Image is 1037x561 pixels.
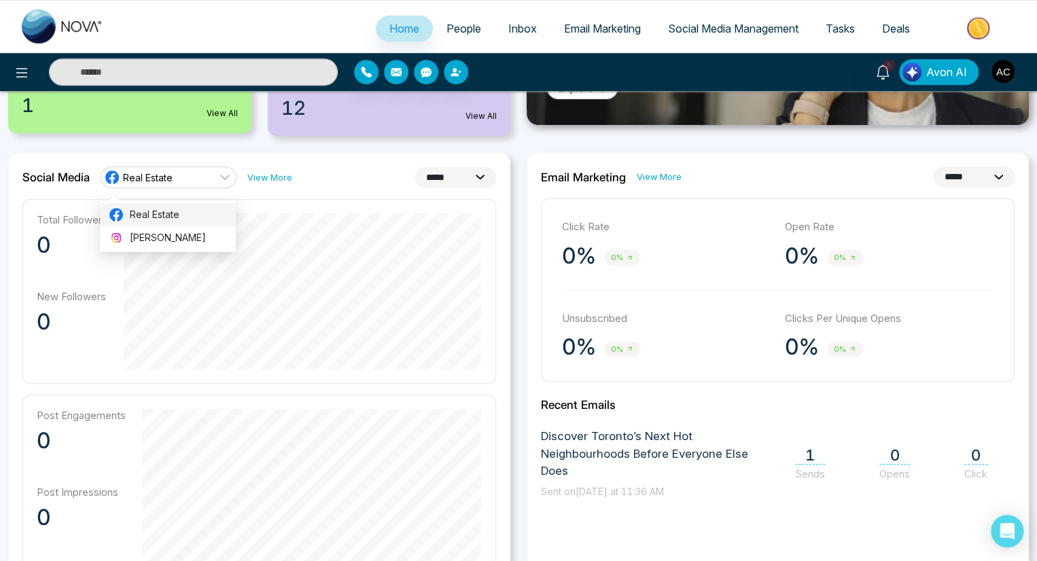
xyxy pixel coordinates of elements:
[433,16,495,41] a: People
[964,467,987,480] span: Click
[541,486,664,497] span: Sent on [DATE] at 11:36 AM
[281,94,306,122] span: 12
[930,13,1029,43] img: Market-place.gif
[37,409,126,422] p: Post Engagements
[883,59,895,71] span: 5
[37,486,126,499] p: Post Impressions
[508,22,537,35] span: Inbox
[812,16,868,41] a: Tasks
[550,16,654,41] a: Email Marketing
[882,22,910,35] span: Deals
[541,170,626,184] h2: Email Marketing
[562,242,596,270] p: 0%
[123,171,173,184] span: Real Estate
[879,446,910,465] span: 0
[991,60,1015,83] img: User Avatar
[37,232,107,259] p: 0
[446,22,481,35] span: People
[37,213,107,226] p: Total Followers
[465,110,497,122] a: View All
[562,311,771,327] p: Unsubscribed
[785,311,994,327] p: Clicks Per Unique Opens
[785,242,819,270] p: 0%
[991,515,1023,547] div: Open Intercom Messenger
[902,62,921,82] img: Lead Flow
[827,250,863,266] span: 0%
[22,10,103,43] img: Nova CRM Logo
[964,446,987,465] span: 0
[22,91,34,120] span: 1
[668,22,798,35] span: Social Media Management
[926,64,967,80] span: Avon AI
[541,428,775,480] span: Discover Toronto’s Next Hot Neighbourhoods Before Everyone Else Does
[564,22,641,35] span: Email Marketing
[899,59,979,85] button: Avon AI
[868,16,924,41] a: Deals
[866,59,899,83] a: 5
[795,446,825,465] span: 1
[795,467,825,480] span: Sends
[37,504,126,531] p: 0
[376,16,433,41] a: Home
[604,342,640,357] span: 0%
[495,16,550,41] a: Inbox
[37,427,126,454] p: 0
[389,22,419,35] span: Home
[37,308,107,336] p: 0
[604,250,640,266] span: 0%
[827,342,863,357] span: 0%
[37,290,107,303] p: New Followers
[130,230,228,245] span: [PERSON_NAME]
[654,16,812,41] a: Social Media Management
[207,107,238,120] a: View All
[541,398,1015,412] h2: Recent Emails
[785,333,819,361] p: 0%
[637,170,682,183] a: View More
[879,467,910,480] span: Opens
[109,231,123,245] img: instagram
[785,219,994,235] p: Open Rate
[562,333,596,361] p: 0%
[22,170,90,184] h2: Social Media
[247,171,292,184] a: View More
[826,22,855,35] span: Tasks
[562,219,771,235] p: Click Rate
[130,207,228,222] span: Real Estate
